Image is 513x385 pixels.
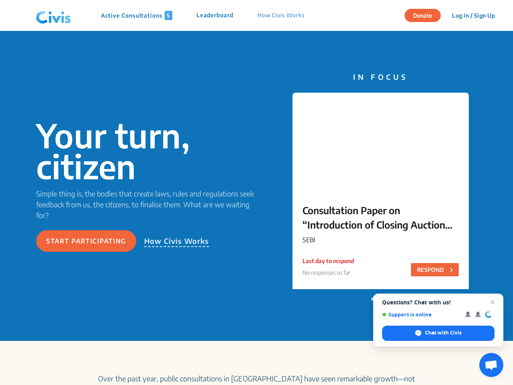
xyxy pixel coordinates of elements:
[144,235,209,247] p: How Civis Works
[292,71,469,82] p: IN FOCUS
[292,93,469,293] a: Consultation Paper on “Introduction of Closing Auction Session in the Equity Cash Segment”SEBILas...
[405,11,447,19] a: Donate
[302,269,350,276] span: No responses so far
[36,188,257,221] p: Simple thing is, the bodies that create laws, rules and regulations seek feedback from us, the ci...
[405,9,441,22] button: Donate
[258,11,305,20] p: How Civis Works
[425,329,462,336] span: Chat with Civis
[447,9,500,22] button: Log In / Sign Up
[36,120,257,182] p: Your turn, citizen
[302,235,459,245] p: SEBI
[488,298,497,307] span: Close chat
[36,230,136,252] button: Start participating
[302,257,354,265] p: Last day to respond
[382,299,495,306] span: Questions? Chat with us!
[165,11,172,20] span: 5
[101,11,172,20] p: Active Consultations
[196,11,233,20] p: Leaderboard
[382,326,495,341] div: Chat with Civis
[33,4,74,28] img: navlogo.png
[411,263,459,276] button: RESPOND
[382,312,460,318] span: Support is online
[302,203,459,232] p: Consultation Paper on “Introduction of Closing Auction Session in the Equity Cash Segment”
[479,353,503,377] div: Open chat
